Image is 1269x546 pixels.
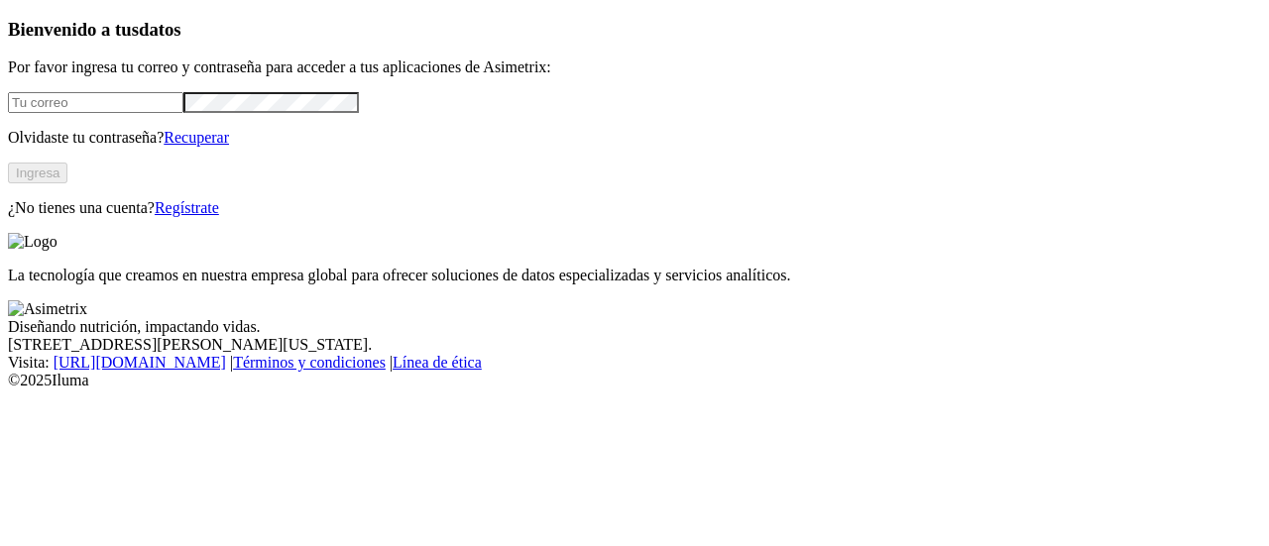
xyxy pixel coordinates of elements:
[54,354,226,371] a: [URL][DOMAIN_NAME]
[8,336,1261,354] div: [STREET_ADDRESS][PERSON_NAME][US_STATE].
[139,19,181,40] span: datos
[8,300,87,318] img: Asimetrix
[8,92,183,113] input: Tu correo
[8,129,1261,147] p: Olvidaste tu contraseña?
[8,163,67,183] button: Ingresa
[155,199,219,216] a: Regístrate
[8,58,1261,76] p: Por favor ingresa tu correo y contraseña para acceder a tus aplicaciones de Asimetrix:
[164,129,229,146] a: Recuperar
[8,233,58,251] img: Logo
[8,318,1261,336] div: Diseñando nutrición, impactando vidas.
[233,354,386,371] a: Términos y condiciones
[8,354,1261,372] div: Visita : | |
[393,354,482,371] a: Línea de ética
[8,19,1261,41] h3: Bienvenido a tus
[8,199,1261,217] p: ¿No tienes una cuenta?
[8,267,1261,284] p: La tecnología que creamos en nuestra empresa global para ofrecer soluciones de datos especializad...
[8,372,1261,389] div: © 2025 Iluma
